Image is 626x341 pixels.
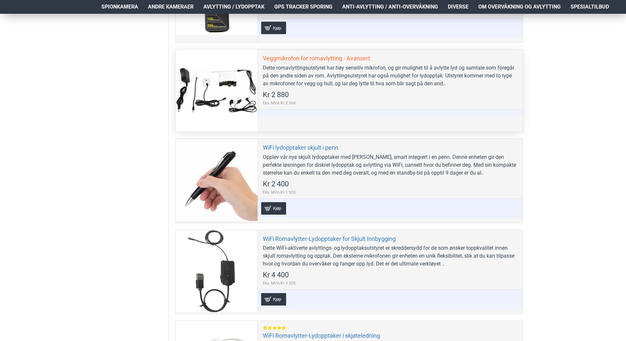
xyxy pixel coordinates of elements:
[17,17,72,22] div: Domain: [DOMAIN_NAME]
[263,54,370,62] a: Veggmikrofon for romavlytting - Avansert
[203,3,264,11] span: Avlytting / Lydopptak
[176,50,258,132] a: Veggmikrofon for romavlytting - Avansert Veggmikrofon for romavlytting - Avansert
[478,3,561,11] span: Om overvåkning og avlytting
[263,244,518,268] div: Dette WiFi-aktiverte avlyttings- og lydopptaksutstyret er skreddersydd for de som ønsker toppkval...
[263,235,396,243] a: WiFi Romavlytter-Lydopptaker for Skjult Innbygging
[65,41,71,47] img: tab_keywords_by_traffic_grey.svg
[263,144,338,151] a: WiFi lydopptaker skjult i penn
[25,42,59,46] div: Domain Overview
[271,26,283,30] span: Kjøp
[73,42,111,46] div: Keywords by Traffic
[448,3,469,11] span: Diverse
[263,100,296,106] span: Eks. MVA:Kr 2 304
[10,17,16,22] img: website_grey.svg
[271,297,283,301] span: Kjøp
[274,3,332,11] span: GPS Tracker Sporing
[263,280,296,286] span: Eks. MVA:Kr 3 520
[148,3,194,11] span: Andre kameraer
[263,332,380,339] a: WiFi Romavlytter-Lydopptaker i skjøteledning
[263,91,289,98] span: Kr 2 880
[342,3,438,11] span: Anti-avlytting / Anti-overvåkning
[101,3,138,11] span: Spionkamera
[263,64,518,88] div: Dette romavlyttingsutstyret har høy sensitiv mikrofon, og gir mulighet til å avlytte lyd og samta...
[571,3,609,11] span: Spesialtilbud
[18,11,32,16] div: v 4.0.25
[263,181,289,188] span: Kr 2 400
[271,206,283,210] span: Kjøp
[263,153,518,177] div: Opplev vår nye skjult lydopptaker med [PERSON_NAME], smart integrert i en penn. Denne enheten gir...
[263,271,289,279] span: Kr 4 400
[176,139,258,221] a: WiFi lydopptaker skjult i penn WiFi lydopptaker skjult i penn
[18,41,23,47] img: tab_domain_overview_orange.svg
[263,189,296,195] span: Eks. MVA:Kr 1 920
[10,11,16,16] img: logo_orange.svg
[176,230,258,312] a: WiFi Romavlytter-Lydopptaker for Skjult Innbygging WiFi Romavlytter-Lydopptaker for Skjult Innbyg...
